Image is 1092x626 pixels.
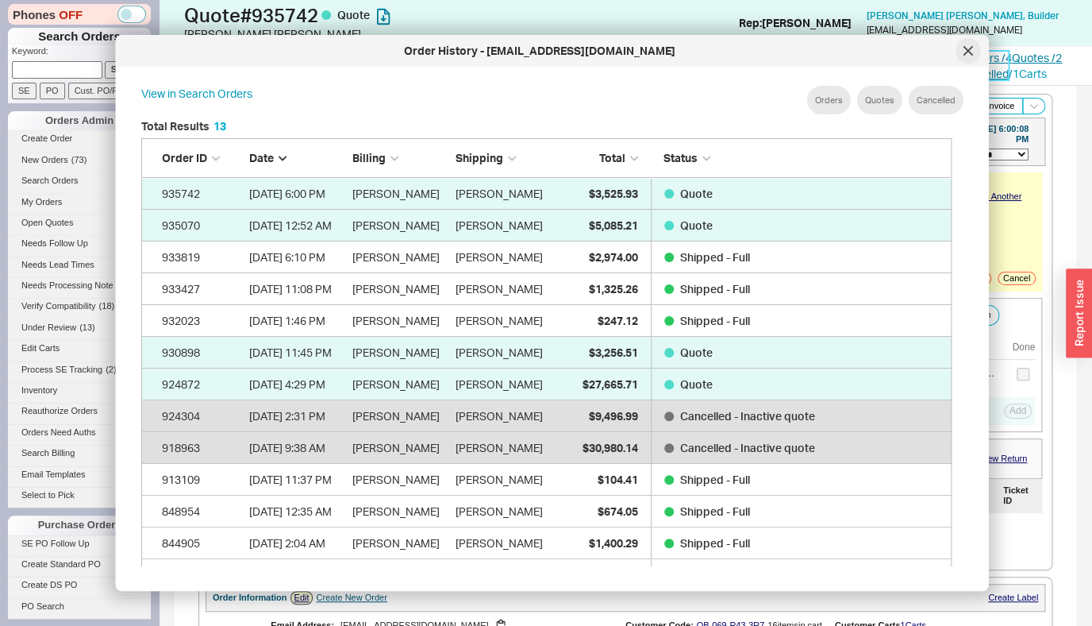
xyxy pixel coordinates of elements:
[249,559,344,591] div: 12/9/24 12:35 AM
[352,242,448,273] div: [PERSON_NAME]
[249,273,344,305] div: 8/11/25 11:08 PM
[599,151,625,164] span: Total
[141,242,952,273] a: 933819[DATE] 6:10 PM[PERSON_NAME][PERSON_NAME]$2,974.00Shipped - Full
[352,305,448,337] div: [PERSON_NAME]
[352,464,448,496] div: [PERSON_NAME]
[598,314,638,327] span: $247.12
[739,15,852,31] div: Rep: [PERSON_NAME]
[249,178,344,210] div: 8/22/25 6:00 PM
[589,250,638,264] span: $2,974.00
[290,591,313,605] a: Edit
[249,150,344,166] div: Date
[680,409,815,423] span: Cancelled - Inactive quote
[909,86,963,114] button: Cancelled
[162,400,241,432] div: 924304
[316,593,386,603] div: Create New Order
[162,178,241,210] div: 935742
[456,151,503,164] span: Shipping
[213,119,226,133] span: 13
[8,214,151,231] a: Open Quotes
[1003,485,1036,506] div: Ticket ID
[8,487,151,504] a: Select to Pick
[988,593,1038,602] a: Create Label
[21,301,96,311] span: Verify Compatibility
[352,210,448,242] div: [PERSON_NAME]
[141,432,952,464] a: 918963[DATE] 9:38 AM[PERSON_NAME][PERSON_NAME]$30,980.14Cancelled - Inactive quote
[249,210,344,242] div: 8/20/25 12:52 AM
[68,83,134,99] input: Cust. PO/Proj
[8,28,151,45] h1: Search Orders
[162,242,241,273] div: 933819
[1012,342,1035,353] div: Done
[8,516,151,535] div: Purchase Orders
[651,150,943,166] div: Status
[106,365,116,374] span: ( 2 )
[141,121,226,132] h5: Total Results
[456,400,543,432] div: [PERSON_NAME]
[352,151,386,164] span: Billing
[589,187,638,200] span: $3,525.93
[249,305,344,337] div: 8/4/25 1:46 PM
[162,369,241,400] div: 924872
[162,150,241,166] div: Order ID
[8,340,151,357] a: Edit Carts
[680,282,750,296] span: Shipped - Full
[162,496,241,527] div: 848954
[40,83,65,99] input: PO
[12,45,151,61] p: Keyword:
[680,187,713,200] span: Quote
[456,496,543,527] div: [PERSON_NAME]
[589,409,638,423] span: $9,496.99
[184,26,550,42] div: [PERSON_NAME] [PERSON_NAME]
[141,527,952,559] a: 844905[DATE] 2:04 AM[PERSON_NAME][PERSON_NAME]$1,400.29Shipped - Full
[978,98,1023,114] button: Invoice
[456,242,543,273] div: [PERSON_NAME]
[141,337,952,369] a: 930898[DATE] 11:45 PM[PERSON_NAME][PERSON_NAME]$3,256.51Quote
[249,464,344,496] div: 4/27/25 11:37 PM
[59,6,83,23] span: OFF
[352,178,448,210] div: [PERSON_NAME]
[598,473,638,486] span: $104.41
[352,369,448,400] div: [PERSON_NAME]
[162,337,241,369] div: 930898
[867,10,1059,21] span: [PERSON_NAME] [PERSON_NAME] , Builder
[598,504,638,518] span: $674.05
[8,130,151,147] a: Create Order
[105,61,147,78] input: Search
[663,151,698,164] span: Status
[249,496,344,527] div: 1/6/25 12:35 AM
[162,464,241,496] div: 913109
[8,382,151,399] a: Inventory
[589,218,638,232] span: $5,085.21
[249,151,274,164] span: Date
[680,504,750,518] span: Shipped - Full
[141,369,952,400] a: 924872[DATE] 4:29 PM[PERSON_NAME][PERSON_NAME]$27,665.71Quote
[8,4,151,25] div: Phones
[456,432,543,464] div: [PERSON_NAME]
[456,210,543,242] div: [PERSON_NAME]
[141,496,952,527] a: 848954[DATE] 12:35 AM[PERSON_NAME][PERSON_NAME]$674.05Shipped - Full
[680,314,750,327] span: Shipped - Full
[583,441,638,454] span: $30,980.14
[79,323,95,332] span: ( 13 )
[680,250,750,264] span: Shipped - Full
[8,361,151,378] a: Process SE Tracking(2)
[141,559,952,591] a: 844902[DATE] 12:35 AM[PERSON_NAME][PERSON_NAME]$998.33Shipped - Full
[249,527,344,559] div: 12/9/24 2:04 AM
[141,178,952,591] div: grid
[456,369,543,400] div: [PERSON_NAME]
[589,282,638,296] span: $1,325.26
[352,337,448,369] div: [PERSON_NAME]
[8,319,151,336] a: Under Review(13)
[162,527,241,559] div: 844905
[583,377,638,391] span: $27,665.71
[857,86,902,114] button: Quotes
[352,496,448,527] div: [PERSON_NAME]
[141,400,952,432] a: 924304[DATE] 2:31 PM[PERSON_NAME][PERSON_NAME]$9,496.99Cancelled - Inactive quote
[456,464,543,496] div: [PERSON_NAME]
[124,43,955,59] div: Order History - [EMAIL_ADDRESS][DOMAIN_NAME]
[21,365,102,374] span: Process SE Tracking
[8,424,151,441] a: Orders Need Auths
[456,559,543,591] div: [PERSON_NAME]
[12,83,37,99] input: SE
